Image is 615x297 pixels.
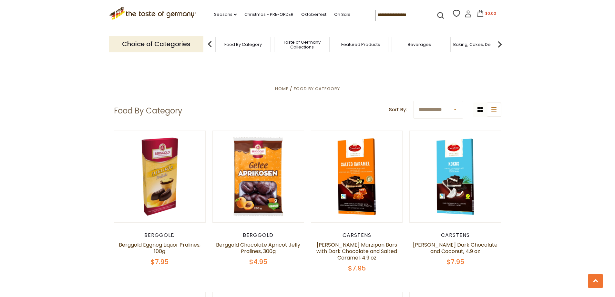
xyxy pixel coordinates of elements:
[119,241,200,255] a: Berggold Eggnog Liquor Pralines, 100g
[341,42,380,47] a: Featured Products
[348,264,366,273] span: $7.95
[212,232,304,239] div: Berggold
[275,86,289,92] a: Home
[453,42,503,47] a: Baking, Cakes, Desserts
[473,10,500,19] button: $0.00
[410,131,501,222] img: Carstens Luebecker Dark Chocolate and Coconut, 4.9 oz
[311,131,403,222] img: Carstens Luebecker Marzipan Bars with Dark Chocolate and Salted Caramel, 4.9 oz
[316,241,397,261] a: [PERSON_NAME] Marzipan Bars with Dark Chocolate and Salted Caramel, 4.9 oz
[109,36,203,52] p: Choice of Categories
[213,131,304,222] img: Berggold Chocolate Apricot Jelly Pralines, 300g
[151,257,169,266] span: $7.95
[294,86,340,92] a: Food By Category
[249,257,267,266] span: $4.95
[301,11,326,18] a: Oktoberfest
[114,106,182,116] h1: Food By Category
[446,257,464,266] span: $7.95
[493,38,506,51] img: next arrow
[334,11,351,18] a: On Sale
[214,11,237,18] a: Seasons
[114,232,206,239] div: Berggold
[224,42,262,47] a: Food By Category
[485,11,496,16] span: $0.00
[389,106,407,114] label: Sort By:
[408,42,431,47] a: Beverages
[311,232,403,239] div: Carstens
[244,11,293,18] a: Christmas - PRE-ORDER
[114,131,206,222] img: Berggold Eggnog Liquor Pralines, 100g
[216,241,300,255] a: Berggold Chocolate Apricot Jelly Pralines, 300g
[203,38,216,51] img: previous arrow
[276,40,328,49] a: Taste of Germany Collections
[413,241,497,255] a: [PERSON_NAME] Dark Chocolate and Coconut, 4.9 oz
[409,232,501,239] div: Carstens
